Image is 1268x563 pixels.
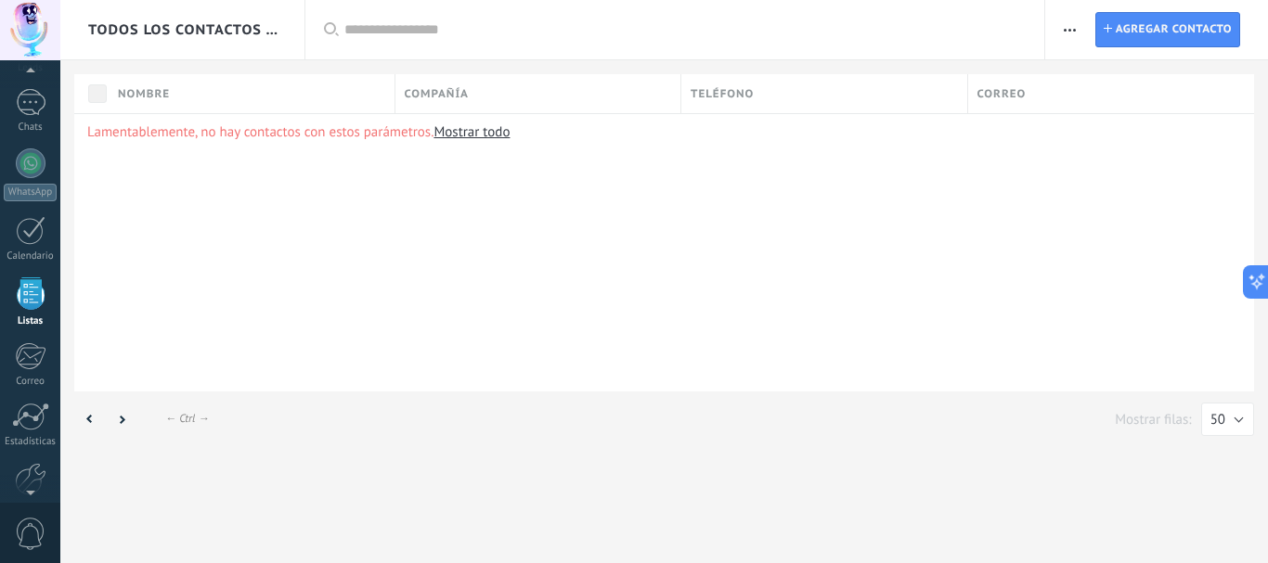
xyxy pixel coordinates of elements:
div: Listas [4,315,58,327]
span: Correo [977,85,1027,103]
span: Nombre [118,85,170,103]
div: Calendario [4,250,58,262]
button: Más [1056,12,1083,47]
span: Agregar contacto [1116,13,1232,46]
p: Mostrar filas: [1115,411,1191,429]
div: WhatsApp [4,184,57,201]
p: Lamentablemente, no hay contactos con estos parámetros. [87,123,1241,141]
button: 50 [1201,403,1254,436]
span: Compañía [405,85,469,103]
div: Correo [4,376,58,388]
span: Todos los contactos y empresas [88,21,278,39]
a: Agregar contacto [1095,12,1240,47]
div: Chats [4,122,58,134]
div: Estadísticas [4,436,58,448]
a: Mostrar todo [433,123,510,141]
span: Teléfono [691,85,754,103]
div: ← Ctrl → [165,412,209,426]
span: 50 [1210,411,1225,429]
